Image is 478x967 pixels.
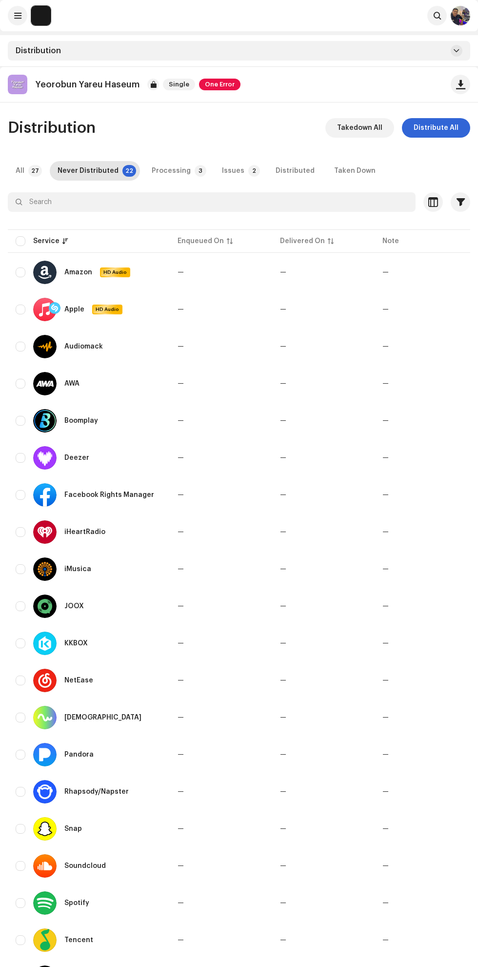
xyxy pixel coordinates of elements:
re-a-table-badge: — [382,900,389,906]
div: AWA [64,380,80,387]
input: Search [8,192,416,212]
span: — [178,640,184,647]
span: — [178,900,184,906]
p: Yeorobun Yareu Haseum [35,80,139,90]
img: de0d2825-999c-4937-b35a-9adca56ee094 [31,6,51,25]
re-a-table-badge: — [382,788,389,795]
span: HD Audio [101,269,129,276]
re-a-table-badge: — [382,937,389,944]
span: — [280,492,286,498]
div: Issues [222,161,244,181]
re-a-table-badge: — [382,863,389,869]
p-badge: 2 [248,165,260,177]
div: All [16,161,24,181]
div: Deezer [64,454,89,461]
re-a-table-badge: — [382,677,389,684]
div: JOOX [64,603,84,610]
re-a-table-badge: — [382,417,389,424]
p-badge: 22 [122,165,136,177]
div: Taken Down [334,161,376,181]
span: — [280,269,286,276]
span: — [178,380,184,387]
div: Amazon [64,269,92,276]
span: — [178,677,184,684]
span: — [178,492,184,498]
div: KKBOX [64,640,88,647]
span: — [280,380,286,387]
span: — [178,566,184,573]
span: — [280,788,286,795]
span: — [280,603,286,610]
re-a-table-badge: — [382,603,389,610]
div: Spotify [64,900,89,906]
re-a-table-badge: — [382,454,389,461]
span: — [280,306,286,313]
div: Distributed [276,161,315,181]
span: — [178,529,184,535]
span: — [280,937,286,944]
span: Single [163,79,195,90]
span: — [178,825,184,832]
div: Rhapsody/Napster [64,788,129,795]
div: Delivered On [280,236,325,246]
button: Distribute All [402,118,470,138]
img: 39115c42-cfed-44ea-876f-6f1ca6c40d37 [8,75,27,94]
span: — [178,417,184,424]
span: — [280,825,286,832]
span: — [178,937,184,944]
div: Service [33,236,60,246]
span: One Error [199,79,240,90]
div: Nuuday [64,714,141,721]
span: — [178,714,184,721]
re-a-table-badge: — [382,825,389,832]
span: — [178,343,184,350]
re-a-table-badge: — [382,529,389,535]
span: Distribute All [414,118,458,138]
div: Processing [152,161,191,181]
span: — [178,306,184,313]
span: — [178,269,184,276]
re-a-table-badge: — [382,492,389,498]
span: — [280,863,286,869]
div: Apple [64,306,84,313]
span: — [280,640,286,647]
re-a-table-badge: — [382,306,389,313]
div: NetEase [64,677,93,684]
div: Facebook Rights Manager [64,492,154,498]
span: — [178,863,184,869]
span: — [178,751,184,758]
span: — [280,714,286,721]
div: Enqueued On [178,236,224,246]
span: — [178,454,184,461]
span: — [280,677,286,684]
re-a-table-badge: — [382,380,389,387]
span: Distribution [16,47,61,55]
span: — [280,343,286,350]
div: iHeartRadio [64,529,105,535]
span: — [178,788,184,795]
re-a-table-badge: — [382,269,389,276]
div: Soundcloud [64,863,106,869]
span: — [178,603,184,610]
div: Pandora [64,751,94,758]
div: Boomplay [64,417,98,424]
button: Takedown All [325,118,394,138]
re-a-table-badge: — [382,751,389,758]
span: HD Audio [93,306,121,313]
p-badge: 27 [28,165,42,177]
re-a-table-badge: — [382,566,389,573]
div: Tencent [64,937,93,944]
span: — [280,417,286,424]
p-badge: 3 [195,165,206,177]
div: Snap [64,825,82,832]
span: Takedown All [337,118,382,138]
re-a-table-badge: — [382,343,389,350]
span: — [280,529,286,535]
div: Audiomack [64,343,103,350]
re-a-table-badge: — [382,714,389,721]
div: iMusica [64,566,91,573]
div: Never Distributed [58,161,119,181]
span: — [280,566,286,573]
img: d60ecab1-267f-4fbc-90db-2a3bb31387e7 [451,6,470,25]
span: — [280,751,286,758]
